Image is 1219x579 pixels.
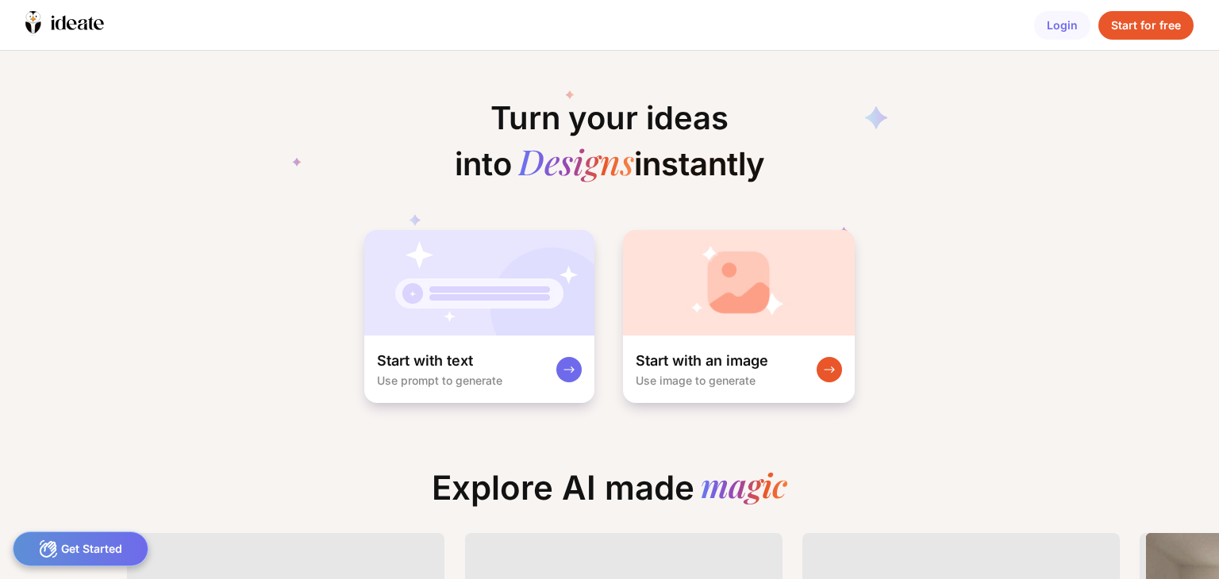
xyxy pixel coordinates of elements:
div: Start for free [1098,11,1194,40]
div: Use prompt to generate [377,374,502,387]
div: Get Started [13,531,148,566]
div: Start with text [377,351,473,370]
div: Login [1034,11,1090,40]
img: startWithTextCardBg.jpg [364,230,594,336]
div: Start with an image [636,351,768,370]
div: magic [701,468,787,508]
div: Use image to generate [636,374,756,387]
div: Explore AI made [419,468,800,520]
img: startWithImageCardBg.jpg [623,230,855,336]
